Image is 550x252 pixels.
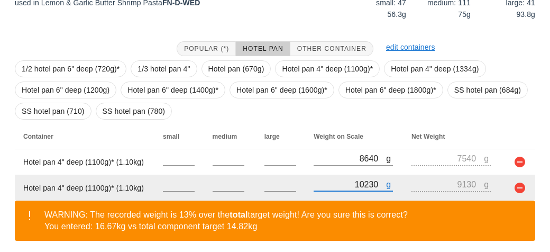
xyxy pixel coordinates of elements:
[127,82,218,98] span: Hotel pan 6" deep (1400g)*
[501,124,535,149] th: Not sorted. Activate to sort ascending.
[411,133,445,140] span: Net Weight
[15,149,154,175] td: Hotel pan 4" deep (1100g)* (1.10kg)
[23,133,53,140] span: Container
[213,133,237,140] span: medium
[484,177,491,191] div: g
[282,61,373,77] span: Hotel pan 4" deep (1100g)*
[137,61,190,77] span: 1/3 hotel pan 4"
[154,124,204,149] th: small: Not sorted. Activate to sort ascending.
[290,41,373,56] button: Other Container
[314,133,363,140] span: Weight on Scale
[208,61,264,77] span: Hotel pan (670g)
[163,133,179,140] span: small
[236,41,290,56] button: Hotel Pan
[386,43,435,51] a: edit containers
[236,82,327,98] span: Hotel pan 6" deep (1600g)*
[256,124,305,149] th: large: Not sorted. Activate to sort ascending.
[305,124,403,149] th: Weight on Scale: Not sorted. Activate to sort ascending.
[15,175,154,201] td: Hotel pan 4" deep (1100g)* (1.10kg)
[15,124,154,149] th: Container: Not sorted. Activate to sort ascending.
[204,124,256,149] th: medium: Not sorted. Activate to sort ascending.
[386,151,393,165] div: g
[44,209,527,232] div: WARNING: The recorded weight is 13% over the target weight! Are you sure this is correct? You ent...
[297,45,366,52] span: Other Container
[184,45,229,52] span: Popular (*)
[22,103,85,119] span: SS hotel pan (710)
[454,82,521,98] span: SS hotel pan (684g)
[230,210,247,219] b: total
[391,61,479,77] span: Hotel pan 4" deep (1334g)
[484,151,491,165] div: g
[22,82,109,98] span: Hotel pan 6" deep (1200g)
[403,124,501,149] th: Net Weight: Not sorted. Activate to sort ascending.
[103,103,166,119] span: SS hotel pan (780)
[386,177,393,191] div: g
[345,82,436,98] span: Hotel pan 6" deep (1800g)*
[177,41,236,56] button: Popular (*)
[242,45,283,52] span: Hotel Pan
[22,61,120,77] span: 1/2 hotel pan 6" deep (720g)*
[264,133,280,140] span: large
